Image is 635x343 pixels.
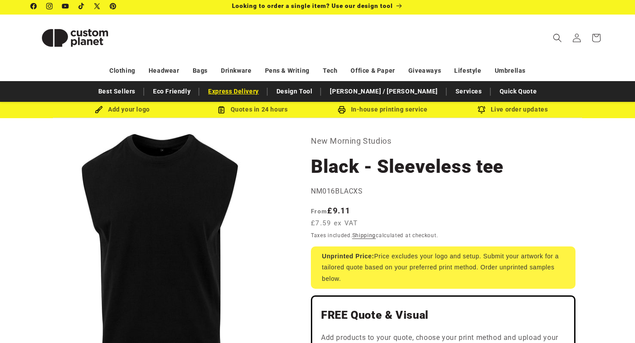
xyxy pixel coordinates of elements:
p: New Morning Studios [311,134,575,148]
a: [PERSON_NAME] / [PERSON_NAME] [325,84,442,99]
a: Bags [193,63,208,78]
img: Order updates [478,106,486,114]
h1: Black - Sleeveless tee [311,155,575,179]
a: Shipping [352,232,376,239]
a: Umbrellas [495,63,526,78]
span: NM016BLACXS [311,187,363,195]
strong: £9.11 [311,206,351,215]
div: Add your logo [57,104,187,115]
img: Custom Planet [31,18,119,58]
summary: Search [548,28,567,48]
iframe: Chat Widget [484,248,635,343]
img: In-house printing [338,106,346,114]
span: Looking to order a single item? Use our design tool [232,2,393,9]
a: Custom Planet [28,15,123,61]
a: Pens & Writing [265,63,310,78]
a: Lifestyle [454,63,481,78]
a: Office & Paper [351,63,395,78]
a: Services [451,84,486,99]
a: Quick Quote [495,84,542,99]
a: Headwear [149,63,179,78]
span: From [311,208,327,215]
img: Order Updates Icon [217,106,225,114]
a: Tech [323,63,337,78]
strong: Unprinted Price: [322,253,374,260]
img: Brush Icon [95,106,103,114]
div: In-house printing service [317,104,448,115]
a: Clothing [109,63,135,78]
a: Giveaways [408,63,441,78]
div: Taxes included. calculated at checkout. [311,231,575,240]
div: Live order updates [448,104,578,115]
a: Best Sellers [94,84,140,99]
span: £7.59 ex VAT [311,218,358,228]
div: Quotes in 24 hours [187,104,317,115]
a: Express Delivery [204,84,263,99]
a: Drinkware [221,63,251,78]
div: Price excludes your logo and setup. Submit your artwork for a tailored quote based on your prefer... [311,246,575,289]
h2: FREE Quote & Visual [321,308,565,322]
a: Design Tool [272,84,317,99]
a: Eco Friendly [149,84,195,99]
